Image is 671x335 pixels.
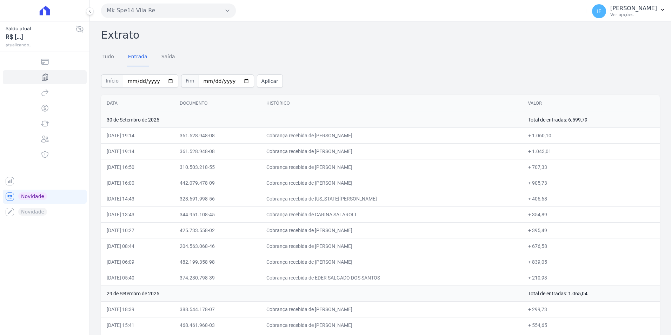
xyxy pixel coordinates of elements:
[523,175,660,191] td: + 905,73
[261,254,522,270] td: Cobrança recebida de [PERSON_NAME]
[3,190,87,204] a: Novidade
[101,48,115,66] a: Tudo
[261,270,522,285] td: Cobrança recebida de EDER SALGADO DOS SANTOS
[174,254,261,270] td: 482.199.358-98
[610,5,657,12] p: [PERSON_NAME]
[523,222,660,238] td: + 395,49
[174,238,261,254] td: 204.563.068-46
[174,270,261,285] td: 374.230.798-39
[6,32,75,42] span: R$ [...]
[261,206,522,222] td: Cobrança recebida de CARINA SALAROLI
[18,192,47,200] span: Novidade
[101,127,174,143] td: [DATE] 19:14
[101,285,523,301] td: 29 de Setembro de 2025
[523,159,660,175] td: + 707,33
[523,95,660,112] th: Valor
[261,191,522,206] td: Cobrança recebida de [US_STATE][PERSON_NAME]
[101,4,236,18] button: Mk Spe14 Vila Re
[523,143,660,159] td: + 1.043,01
[261,175,522,191] td: Cobrança recebida de [PERSON_NAME]
[610,12,657,18] p: Ver opções
[174,159,261,175] td: 310.503.218-55
[597,9,601,14] span: IF
[523,127,660,143] td: + 1.060,10
[127,48,149,66] a: Entrada
[523,270,660,285] td: + 210,93
[101,270,174,285] td: [DATE] 05:40
[101,317,174,333] td: [DATE] 15:41
[261,238,522,254] td: Cobrança recebida de [PERSON_NAME]
[101,254,174,270] td: [DATE] 06:09
[101,301,174,317] td: [DATE] 18:39
[523,238,660,254] td: + 676,58
[101,27,660,43] h2: Extrato
[174,175,261,191] td: 442.079.478-09
[523,206,660,222] td: + 354,89
[101,95,174,112] th: Data
[101,191,174,206] td: [DATE] 14:43
[181,74,199,88] span: Fim
[101,238,174,254] td: [DATE] 08:44
[261,159,522,175] td: Cobrança recebida de [PERSON_NAME]
[6,42,75,48] span: atualizando...
[160,48,177,66] a: Saída
[523,191,660,206] td: + 406,68
[174,222,261,238] td: 425.733.558-02
[523,317,660,333] td: + 554,65
[261,95,522,112] th: Histórico
[174,206,261,222] td: 344.951.108-45
[174,143,261,159] td: 361.528.948-08
[101,112,523,127] td: 30 de Setembro de 2025
[101,143,174,159] td: [DATE] 19:14
[523,301,660,317] td: + 299,73
[586,1,671,21] button: IF [PERSON_NAME] Ver opções
[261,301,522,317] td: Cobrança recebida de [PERSON_NAME]
[174,95,261,112] th: Documento
[261,222,522,238] td: Cobrança recebida de [PERSON_NAME]
[523,285,660,301] td: Total de entradas: 1.065,04
[261,127,522,143] td: Cobrança recebida de [PERSON_NAME]
[261,143,522,159] td: Cobrança recebida de [PERSON_NAME]
[6,25,75,32] span: Saldo atual
[174,191,261,206] td: 328.691.998-56
[101,175,174,191] td: [DATE] 16:00
[101,222,174,238] td: [DATE] 10:27
[523,254,660,270] td: + 839,05
[101,206,174,222] td: [DATE] 13:43
[523,112,660,127] td: Total de entradas: 6.599,79
[261,317,522,333] td: Cobrança recebida de [PERSON_NAME]
[101,74,123,88] span: Início
[174,127,261,143] td: 361.528.948-08
[101,159,174,175] td: [DATE] 16:50
[6,55,84,219] nav: Sidebar
[174,301,261,317] td: 388.544.178-07
[257,74,283,88] button: Aplicar
[174,317,261,333] td: 468.461.968-03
